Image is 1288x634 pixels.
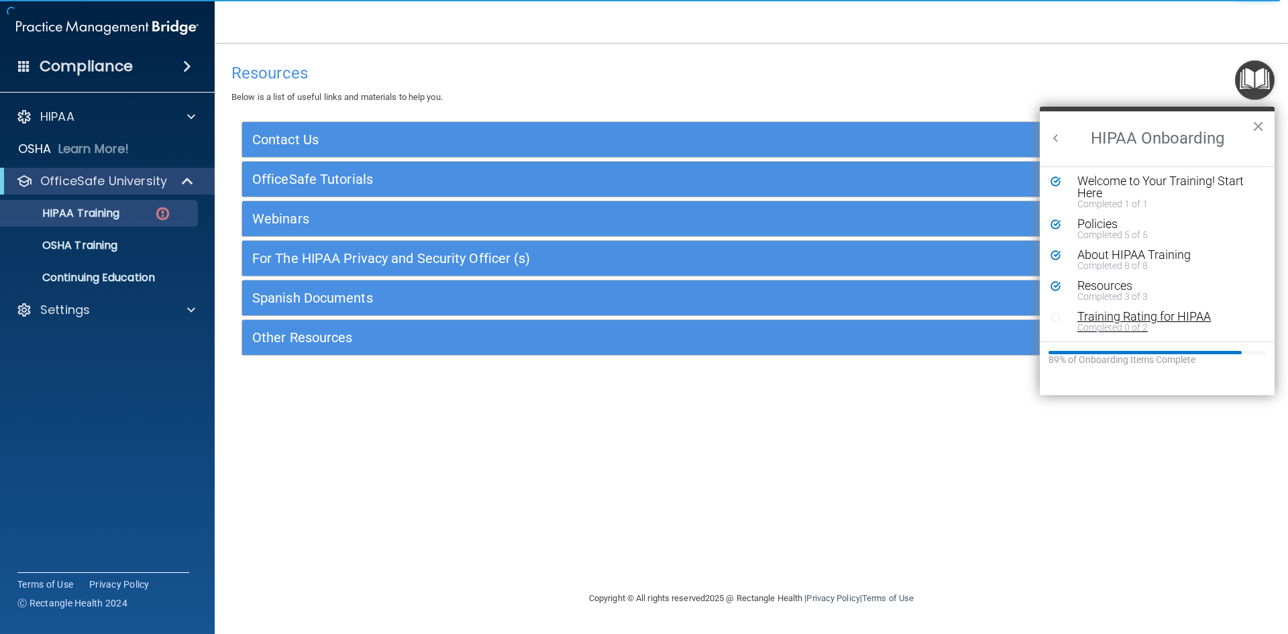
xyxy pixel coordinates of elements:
[17,578,73,591] a: Terms of Use
[16,109,195,125] a: HIPAA
[252,168,1250,190] a: OfficeSafe Tutorials
[40,173,167,189] p: OfficeSafe University
[18,141,52,157] p: OSHA
[1252,115,1265,137] button: Close
[806,593,859,603] a: Privacy Policy
[1077,218,1247,230] div: Policies
[1077,292,1247,301] div: Completed 3 of 3
[16,302,195,318] a: Settings
[9,271,192,284] p: Continuing Education
[9,207,119,220] p: HIPAA Training
[252,208,1250,229] a: Webinars
[862,593,914,603] a: Terms of Use
[1071,311,1247,332] button: Training Rating for HIPAACompleted 0 of 2
[1040,111,1275,166] h2: HIPAA Onboarding
[1071,175,1247,209] button: Welcome to Your Training! Start HereCompleted 1 of 1
[1077,280,1247,292] div: Resources
[1071,249,1247,270] button: About HIPAA TrainingCompleted 8 of 8
[1077,230,1247,240] div: Completed 5 of 5
[1077,249,1247,261] div: About HIPAA Training
[1235,60,1275,100] button: Open Resource Center
[231,64,1271,82] h4: Resources
[40,302,90,318] p: Settings
[252,129,1250,150] a: Contact Us
[252,211,996,226] h5: Webinars
[1071,280,1247,301] button: ResourcesCompleted 3 of 3
[40,109,74,125] p: HIPAA
[252,287,1250,309] a: Spanish Documents
[252,330,996,345] h5: Other Resources
[58,141,129,157] p: Learn More!
[1221,541,1272,592] iframe: Drift Widget Chat Controller
[231,92,443,102] span: Below is a list of useful links and materials to help you.
[252,172,996,187] h5: OfficeSafe Tutorials
[252,327,1250,348] a: Other Resources
[1049,131,1063,145] button: Back to Resource Center Home
[1077,311,1247,323] div: Training Rating for HIPAA
[252,248,1250,269] a: For The HIPAA Privacy and Security Officer (s)
[89,578,150,591] a: Privacy Policy
[1077,199,1247,209] div: Completed 1 of 1
[16,173,195,189] a: OfficeSafe University
[16,14,199,41] img: PMB logo
[17,596,127,610] span: Ⓒ Rectangle Health 2024
[40,57,133,76] h4: Compliance
[506,577,996,620] div: Copyright © All rights reserved 2025 @ Rectangle Health | |
[9,239,117,252] p: OSHA Training
[1077,323,1247,332] div: Completed 0 of 2
[252,251,996,266] h5: For The HIPAA Privacy and Security Officer (s)
[252,290,996,305] h5: Spanish Documents
[1040,107,1275,395] div: Resource Center
[1077,175,1247,199] div: Welcome to Your Training! Start Here
[252,132,996,147] h5: Contact Us
[1071,218,1247,240] button: PoliciesCompleted 5 of 5
[154,205,171,222] img: danger-circle.6113f641.png
[1049,354,1266,366] div: 89% of Onboarding Items Complete
[1077,261,1247,270] div: Completed 8 of 8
